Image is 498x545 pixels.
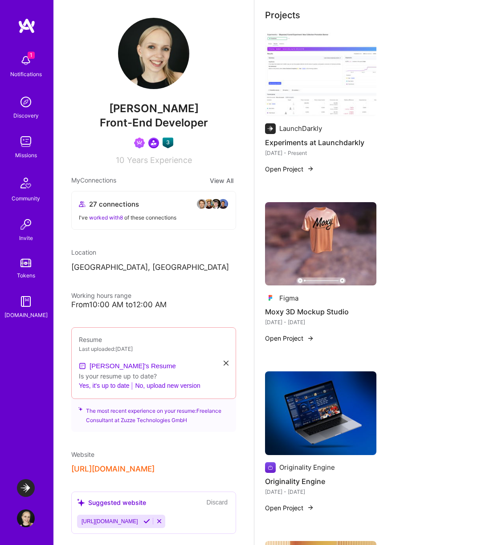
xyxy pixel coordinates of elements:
[131,381,133,390] span: |
[79,381,129,391] button: Yes, it's up to date
[265,476,376,487] h4: Originality Engine
[135,381,200,391] button: No, upload new version
[307,165,314,172] img: arrow-right
[127,155,192,165] span: Years Experience
[79,344,229,354] div: Last uploaded: [DATE]
[156,518,163,525] i: Reject
[71,300,236,309] div: From 10:00 AM to 12:00 AM
[10,69,42,79] div: Notifications
[79,201,86,207] i: icon Collaborator
[17,509,35,527] img: User Avatar
[15,150,37,160] div: Missions
[17,293,35,310] img: guide book
[20,259,31,267] img: tokens
[265,8,300,22] div: Projects
[143,518,150,525] i: Accept
[204,497,230,508] button: Discard
[78,406,82,412] i: icon SuggestedTeams
[89,214,123,221] span: worked with 8
[307,504,314,511] img: arrow-right
[207,175,236,186] button: View All
[265,148,376,158] div: [DATE] - Present
[4,310,48,320] div: [DOMAIN_NAME]
[265,503,314,512] button: Open Project
[71,394,236,432] div: The most recent experience on your resume: Freelance Consultant at Zuzze Technologies GmbH
[71,191,236,230] button: 27 connectionsavataravataravataravatarI've worked with8 of these connections
[71,262,236,273] p: [GEOGRAPHIC_DATA], [GEOGRAPHIC_DATA]
[17,271,35,280] div: Tokens
[79,213,229,222] div: I've of these connections
[279,293,298,303] div: Figma
[79,361,176,371] a: [PERSON_NAME]'s Resume
[15,479,37,497] a: LaunchDarkly: Experimentation Delivery Team
[12,194,40,203] div: Community
[279,124,322,133] div: LaunchDarkly
[71,102,236,115] span: [PERSON_NAME]
[71,292,131,299] span: Working hours range
[79,336,102,343] span: Resume
[71,248,236,257] div: Location
[28,52,35,59] span: 1
[18,18,36,34] img: logo
[265,334,314,343] button: Open Project
[17,52,35,69] img: bell
[196,199,207,209] img: avatar
[218,199,229,209] img: avatar
[204,199,214,209] img: avatar
[265,293,276,303] img: Company logo
[265,202,376,286] img: Moxy 3D Mockup Studio
[89,199,139,209] span: 27 connections
[82,518,138,525] span: [URL][DOMAIN_NAME]
[15,172,37,194] img: Community
[19,233,33,243] div: Invite
[17,216,35,233] img: Invite
[79,362,86,370] img: Resume
[17,133,35,150] img: teamwork
[265,33,376,116] img: Experiments at Launchdarkly
[100,116,208,129] span: Front-End Developer
[134,138,145,148] img: Been on Mission
[118,18,189,89] img: User Avatar
[116,155,124,165] span: 10
[79,371,229,381] div: Is your resume up to date?
[77,498,146,507] div: Suggested website
[265,371,376,455] img: Originality Engine
[77,499,85,506] i: icon SuggestedTeams
[17,479,35,497] img: LaunchDarkly: Experimentation Delivery Team
[265,123,276,134] img: Company logo
[265,137,376,148] h4: Experiments at Launchdarkly
[265,317,376,327] div: [DATE] - [DATE]
[279,463,335,472] div: Originality Engine
[265,306,376,317] h4: Moxy 3D Mockup Studio
[265,164,314,174] button: Open Project
[224,361,229,366] i: icon Close
[307,335,314,342] img: arrow-right
[17,93,35,111] img: discovery
[148,138,159,148] img: Community leader
[15,509,37,527] a: User Avatar
[265,487,376,496] div: [DATE] - [DATE]
[71,464,155,474] button: [URL][DOMAIN_NAME]
[265,462,276,473] img: Company logo
[13,111,39,120] div: Discovery
[211,199,221,209] img: avatar
[71,451,94,458] span: Website
[71,175,116,186] span: My Connections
